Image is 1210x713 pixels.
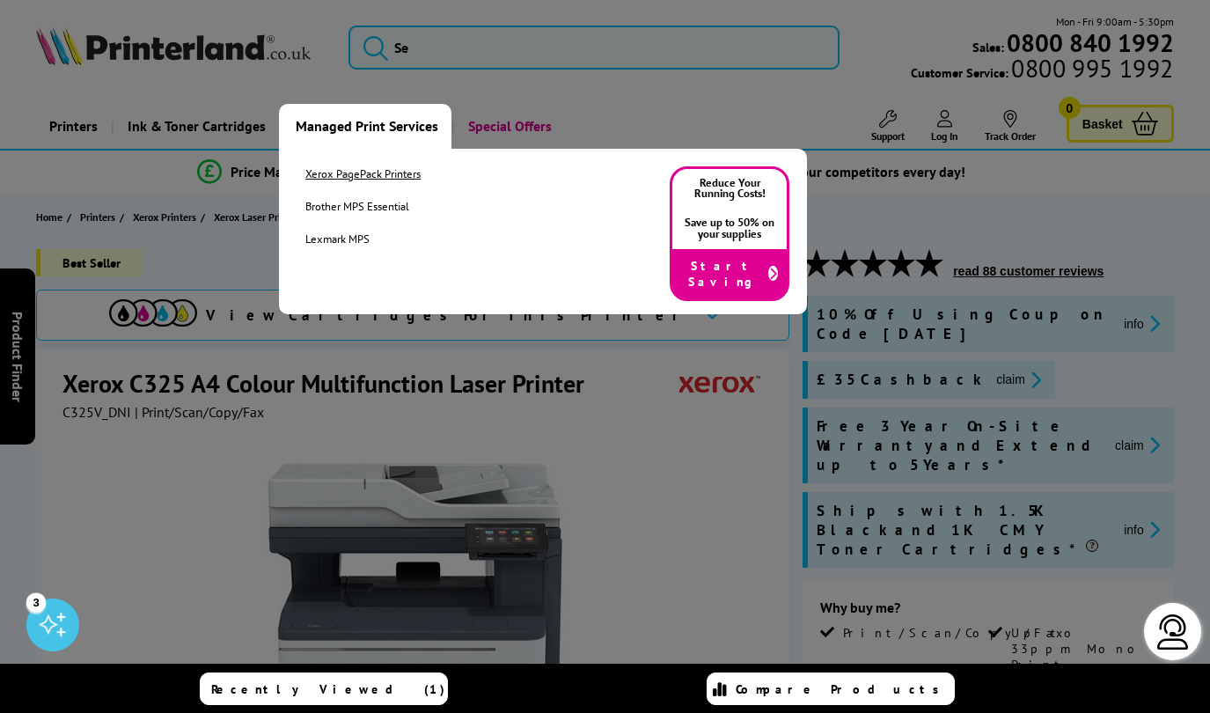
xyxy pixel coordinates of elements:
[672,169,787,209] p: Reduce Your Running Costs!
[707,673,955,705] a: Compare Products
[670,166,789,301] a: Reduce Your Running Costs! Save up to 50% on your supplies Start Saving
[1155,614,1191,650] img: user-headset-light.svg
[672,209,787,249] p: Save up to 50% on your supplies
[211,681,445,697] span: Recently Viewed (1)
[200,673,448,705] a: Recently Viewed (1)
[736,681,949,697] span: Compare Products
[26,592,46,612] div: 3
[305,199,421,214] a: Brother MPS Essential
[305,232,421,246] a: Lexmark MPS
[305,166,421,181] a: Xerox PagePack Printers
[672,249,787,298] div: Start Saving
[279,104,451,149] a: Managed Print Services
